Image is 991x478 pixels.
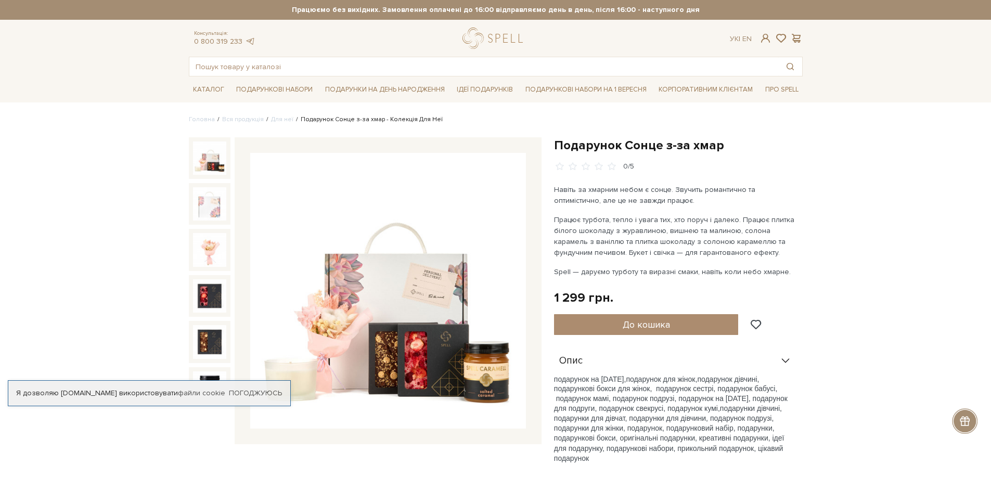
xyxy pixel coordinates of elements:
[742,34,752,43] a: En
[189,5,803,15] strong: Працюємо без вихідних. Замовлення оплачені до 16:00 відправляємо день в день, після 16:00 - насту...
[730,34,752,44] div: Ук
[761,82,803,98] a: Про Spell
[193,371,226,405] img: Подарунок Сонце з-за хмар
[271,115,293,123] a: Для неї
[521,81,651,98] a: Подарункові набори на 1 Вересня
[193,141,226,175] img: Подарунок Сонце з-за хмар
[654,81,757,98] a: Корпоративним клієнтам
[229,389,282,398] a: Погоджуюсь
[293,115,443,124] li: Подарунок Сонце з-за хмар - Колекція Для Неї
[623,319,670,330] span: До кошика
[623,162,634,172] div: 0/5
[189,115,215,123] a: Головна
[739,34,740,43] span: |
[194,37,242,46] a: 0 800 319 233
[193,279,226,313] img: Подарунок Сонце з-за хмар
[554,137,803,153] h1: Подарунок Сонце з-за хмар
[626,375,697,383] span: подарунок для жінок,
[193,187,226,221] img: Подарунок Сонце з-за хмар
[554,184,798,206] p: Навіть за хмарним небом є сонце. Звучить романтично та оптимістично, але це не завжди працює.
[193,233,226,266] img: Подарунок Сонце з-за хмар
[453,82,517,98] a: Ідеї подарунків
[778,57,802,76] button: Пошук товару у каталозі
[554,375,626,383] span: подарунок на [DATE],
[245,37,255,46] a: telegram
[554,214,798,258] p: Працює турбота, тепло і увага тих, хто поруч і далеко. Працює плитка білого шоколаду з журавлиною...
[232,82,317,98] a: Подарункові набори
[194,30,255,37] span: Консультація:
[554,404,784,462] span: подарунки дівчині, подарунки для дівчат, подарунки для дівчини, подарунок подрузі, подарунки для ...
[189,57,778,76] input: Пошук товару у каталозі
[554,314,739,335] button: До кошика
[8,389,290,398] div: Я дозволяю [DOMAIN_NAME] використовувати
[222,115,264,123] a: Вся продукція
[554,375,788,412] span: подарунок дівчині, подарункові бокси для жінок, подарунок сестрі, подарунок бабусі, подарунок мам...
[559,356,583,366] span: Опис
[554,266,798,277] p: Spell — даруємо турботу та виразні смаки, навіть коли небо хмарне.
[178,389,225,397] a: файли cookie
[554,290,613,306] div: 1 299 грн.
[321,82,449,98] a: Подарунки на День народження
[193,325,226,358] img: Подарунок Сонце з-за хмар
[250,153,526,429] img: Подарунок Сонце з-за хмар
[189,82,228,98] a: Каталог
[462,28,527,49] a: logo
